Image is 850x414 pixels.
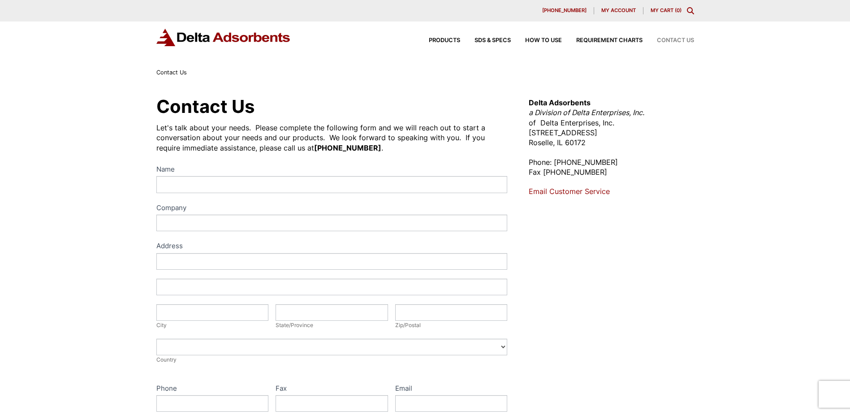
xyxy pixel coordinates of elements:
a: Requirement Charts [562,38,643,43]
a: My Cart (0) [651,7,682,13]
strong: Delta Adsorbents [529,98,591,107]
label: Fax [276,383,388,396]
label: Name [156,164,508,177]
div: Address [156,240,508,253]
span: How to Use [525,38,562,43]
label: Email [395,383,508,396]
span: My account [601,8,636,13]
div: Let's talk about your needs. Please complete the following form and we will reach out to start a ... [156,123,508,153]
div: Country [156,355,508,364]
span: Contact Us [657,38,694,43]
div: Zip/Postal [395,321,508,330]
span: SDS & SPECS [475,38,511,43]
span: Products [429,38,460,43]
a: Products [414,38,460,43]
span: Contact Us [156,69,187,76]
a: Contact Us [643,38,694,43]
img: Delta Adsorbents [156,29,291,46]
div: Toggle Modal Content [687,7,694,14]
a: How to Use [511,38,562,43]
label: Company [156,202,508,215]
a: [PHONE_NUMBER] [535,7,594,14]
span: Requirement Charts [576,38,643,43]
p: of Delta Enterprises, Inc. [STREET_ADDRESS] Roselle, IL 60172 [529,98,694,148]
em: a Division of Delta Enterprises, Inc. [529,108,644,117]
div: State/Province [276,321,388,330]
span: [PHONE_NUMBER] [542,8,587,13]
span: 0 [677,7,680,13]
a: My account [594,7,643,14]
h1: Contact Us [156,98,508,116]
label: Phone [156,383,269,396]
strong: [PHONE_NUMBER] [314,143,381,152]
a: SDS & SPECS [460,38,511,43]
p: Phone: [PHONE_NUMBER] Fax [PHONE_NUMBER] [529,157,694,177]
a: Email Customer Service [529,187,610,196]
div: City [156,321,269,330]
